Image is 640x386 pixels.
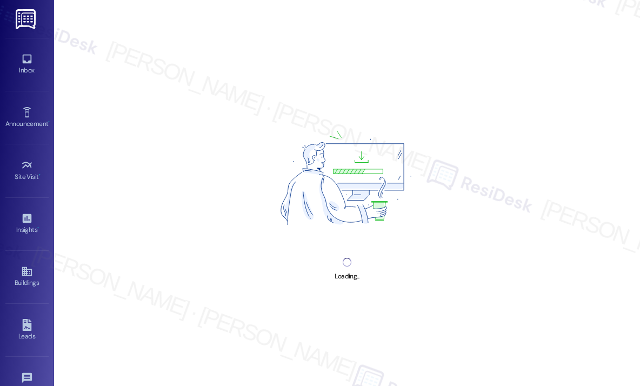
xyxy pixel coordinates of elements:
[5,262,49,291] a: Buildings
[37,224,39,232] span: •
[5,156,49,185] a: Site Visit •
[335,271,359,282] div: Loading...
[39,171,41,179] span: •
[5,316,49,345] a: Leads
[5,50,49,79] a: Inbox
[5,209,49,238] a: Insights •
[48,118,50,126] span: •
[16,9,38,29] img: ResiDesk Logo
